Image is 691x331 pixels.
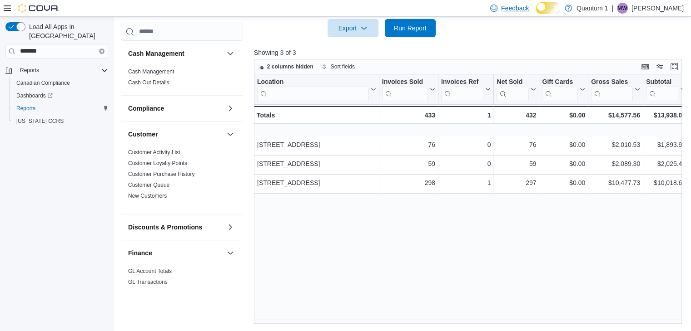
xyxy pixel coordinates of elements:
div: $14,577.56 [591,110,640,121]
img: Cova [18,4,59,13]
button: Export [328,19,378,37]
nav: Complex example [5,60,108,151]
div: $0.00 [542,158,585,169]
a: Customer Activity List [128,149,180,156]
div: Gift Card Sales [542,78,578,101]
div: Location [257,78,369,101]
a: Customer Queue [128,182,169,188]
input: Dark Mode [536,2,560,14]
div: Gross Sales [591,78,633,86]
div: Invoices Ref [441,78,483,86]
div: Invoices Ref [441,78,483,101]
button: Customer [128,130,223,139]
div: $2,089.30 [591,158,640,169]
div: Net Sold [497,78,529,86]
button: Invoices Ref [441,78,491,101]
span: [US_STATE] CCRS [16,117,64,125]
div: $0.00 [542,110,585,121]
div: Net Sold [497,78,529,101]
span: New Customers [128,192,167,200]
button: Reports [9,102,112,115]
button: Discounts & Promotions [225,222,236,233]
button: Cash Management [225,48,236,59]
div: Totals [257,110,376,121]
button: Location [257,78,376,101]
span: Reports [16,65,108,76]
button: Cash Management [128,49,223,58]
button: Sort fields [318,61,358,72]
button: Subtotal [646,78,686,101]
h3: Customer [128,130,158,139]
span: Customer Purchase History [128,170,195,178]
button: Canadian Compliance [9,77,112,89]
span: Reports [16,105,35,112]
a: Dashboards [9,89,112,102]
button: Invoices Sold [382,78,435,101]
span: Cash Management [128,68,174,75]
p: [PERSON_NAME] [631,3,684,14]
div: 0 [441,139,491,150]
div: $13,938.00 [646,110,686,121]
button: Keyboard shortcuts [640,61,651,72]
span: 2 columns hidden [267,63,313,70]
div: Finance [121,266,243,295]
div: $2,010.53 [591,139,640,150]
a: New Customers [128,193,167,199]
div: Cash Management [121,66,243,95]
a: GL Transactions [128,279,168,285]
div: 0 [441,158,491,169]
button: Gift Cards [542,78,585,101]
h3: Compliance [128,104,164,113]
span: MW [617,3,627,14]
div: $0.00 [542,139,585,150]
a: Canadian Compliance [13,78,74,88]
h3: Cash Management [128,49,184,58]
span: Customer Queue [128,181,169,189]
span: Canadian Compliance [16,79,70,87]
div: [STREET_ADDRESS] [257,177,376,188]
div: Invoices Sold [382,78,428,101]
a: Customer Loyalty Points [128,160,187,166]
div: [STREET_ADDRESS] [257,158,376,169]
button: Compliance [225,103,236,114]
button: Finance [225,248,236,258]
div: $2,025.47 [646,158,686,169]
div: 1 [441,110,491,121]
a: [US_STATE] CCRS [13,116,67,127]
div: Gift Cards [542,78,578,86]
div: 298 [382,177,435,188]
button: Enter fullscreen [669,61,680,72]
div: 76 [382,139,435,150]
span: Run Report [394,24,427,33]
button: Net Sold [497,78,536,101]
div: Location [257,78,369,86]
span: Washington CCRS [13,116,108,127]
div: 433 [382,110,435,121]
button: Customer [225,129,236,140]
span: Reports [20,67,39,74]
span: Load All Apps in [GEOGRAPHIC_DATA] [25,22,108,40]
span: Dashboards [16,92,53,99]
p: | [611,3,613,14]
span: Reports [13,103,108,114]
span: Sort fields [331,63,355,70]
button: Discounts & Promotions [128,223,223,232]
p: Showing 3 of 3 [254,48,686,57]
div: $1,893.92 [646,139,686,150]
button: Reports [2,64,112,77]
div: Gross Sales [591,78,633,101]
div: Subtotal [646,78,678,101]
div: 432 [497,110,536,121]
div: 1 [441,177,491,188]
a: Dashboards [13,90,56,101]
a: Cash Out Details [128,79,169,86]
button: Run Report [385,19,436,37]
div: 297 [497,177,536,188]
a: GL Account Totals [128,268,172,274]
div: 76 [497,139,536,150]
